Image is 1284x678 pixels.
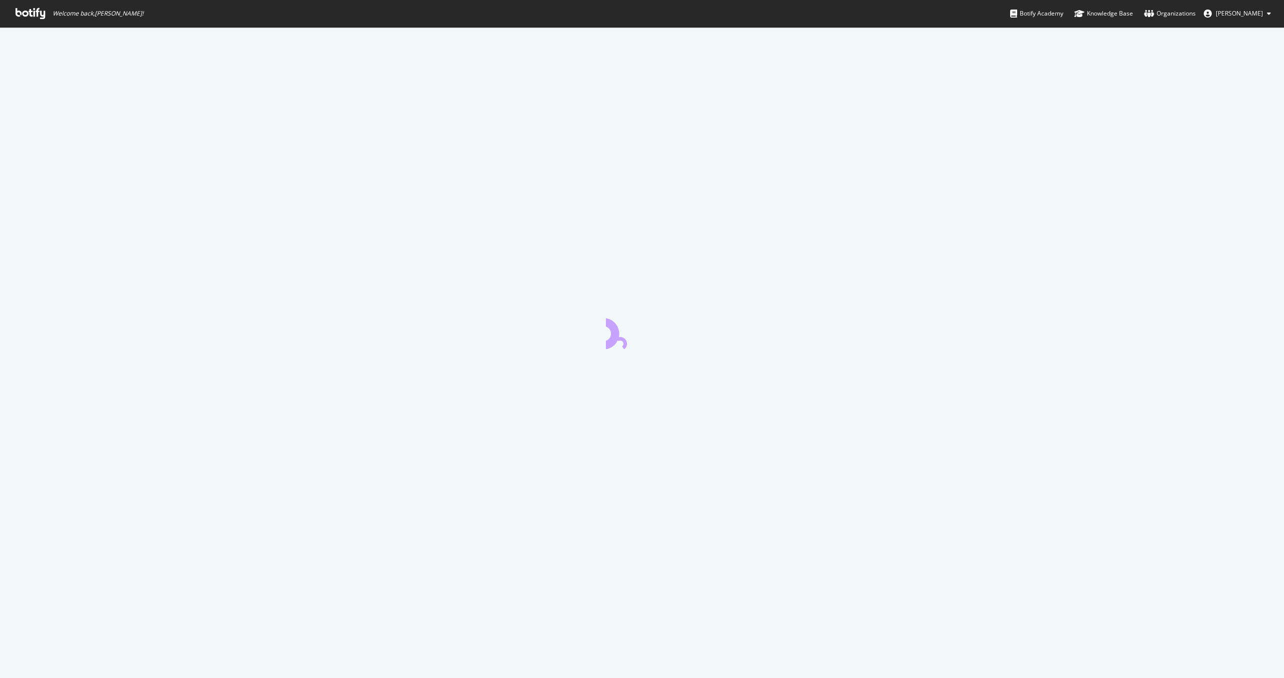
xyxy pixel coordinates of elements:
[1196,6,1279,22] button: [PERSON_NAME]
[1216,9,1263,18] span: Meredith Gummerson
[1010,9,1063,19] div: Botify Academy
[1144,9,1196,19] div: Organizations
[53,10,143,18] span: Welcome back, [PERSON_NAME] !
[1074,9,1133,19] div: Knowledge Base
